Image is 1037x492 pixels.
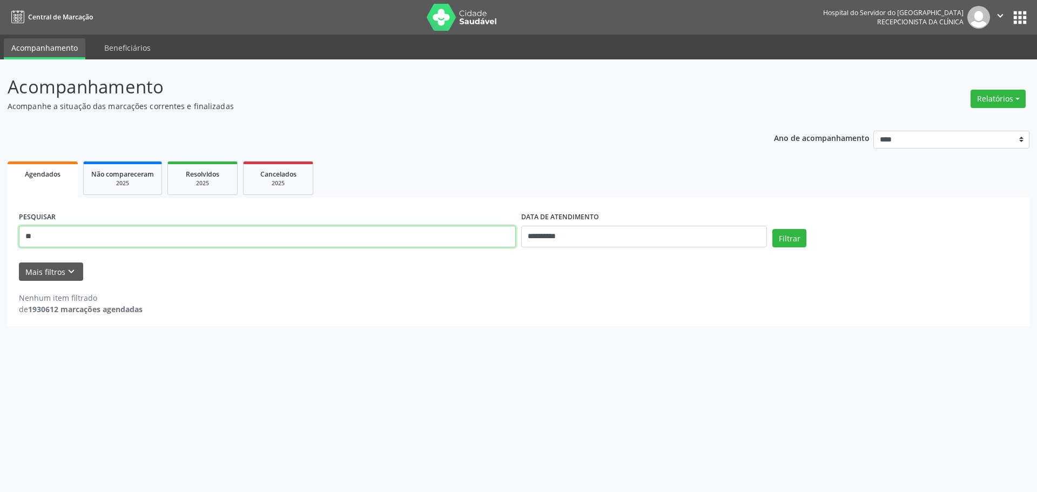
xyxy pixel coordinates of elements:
span: Agendados [25,170,60,179]
a: Central de Marcação [8,8,93,26]
a: Acompanhamento [4,38,85,59]
p: Acompanhe a situação das marcações correntes e finalizadas [8,100,723,112]
label: DATA DE ATENDIMENTO [521,209,599,226]
strong: 1930612 marcações agendadas [28,304,143,314]
button: Filtrar [772,229,806,247]
div: 2025 [91,179,154,187]
a: Beneficiários [97,38,158,57]
i:  [994,10,1006,22]
button: Relatórios [971,90,1026,108]
p: Ano de acompanhamento [774,131,870,144]
span: Não compareceram [91,170,154,179]
i: keyboard_arrow_down [65,266,77,278]
div: 2025 [176,179,230,187]
button:  [990,6,1011,29]
div: de [19,304,143,315]
span: Central de Marcação [28,12,93,22]
img: img [967,6,990,29]
button: apps [1011,8,1029,27]
span: Recepcionista da clínica [877,17,964,26]
span: Resolvidos [186,170,219,179]
div: Nenhum item filtrado [19,292,143,304]
span: Cancelados [260,170,297,179]
div: 2025 [251,179,305,187]
label: PESQUISAR [19,209,56,226]
p: Acompanhamento [8,73,723,100]
button: Mais filtroskeyboard_arrow_down [19,262,83,281]
div: Hospital do Servidor do [GEOGRAPHIC_DATA] [823,8,964,17]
